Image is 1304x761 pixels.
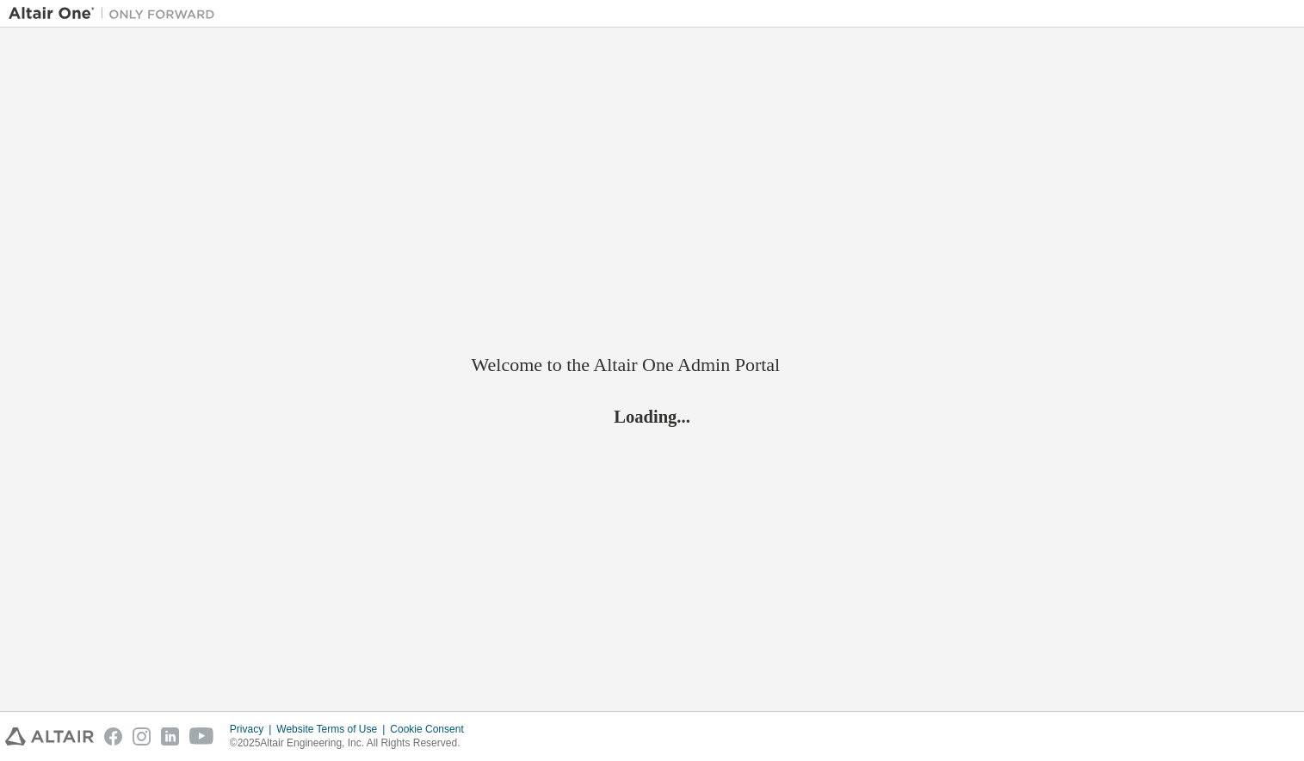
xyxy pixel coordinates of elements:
img: instagram.svg [133,727,151,746]
img: Altair One [9,5,224,22]
div: Website Terms of Use [276,722,390,736]
h2: Welcome to the Altair One Admin Portal [472,353,833,377]
div: Cookie Consent [390,722,473,736]
p: © 2025 Altair Engineering, Inc. All Rights Reserved. [230,736,474,751]
img: youtube.svg [189,727,214,746]
img: altair_logo.svg [5,727,94,746]
img: facebook.svg [104,727,122,746]
img: linkedin.svg [161,727,179,746]
div: Privacy [230,722,276,736]
h2: Loading... [472,405,833,428]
